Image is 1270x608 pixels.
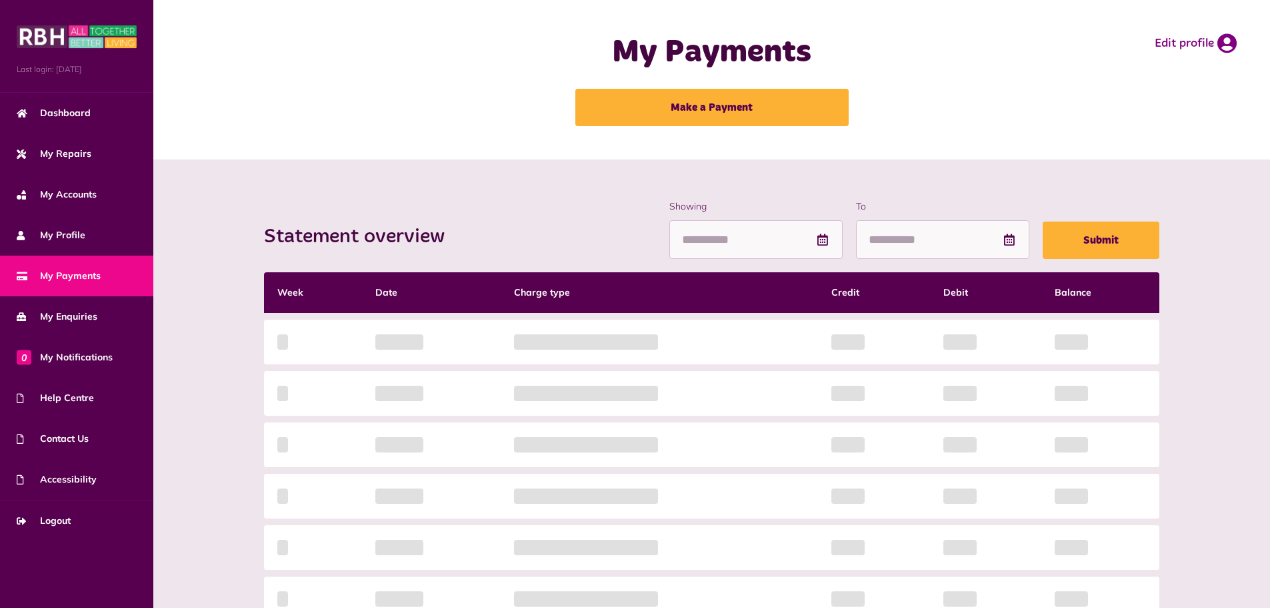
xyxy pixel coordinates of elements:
[17,228,85,242] span: My Profile
[17,106,91,120] span: Dashboard
[17,269,101,283] span: My Payments
[17,147,91,161] span: My Repairs
[17,188,97,202] span: My Accounts
[17,473,97,487] span: Accessibility
[17,391,94,405] span: Help Centre
[17,63,137,75] span: Last login: [DATE]
[1155,33,1237,53] a: Edit profile
[575,89,849,126] a: Make a Payment
[446,33,978,72] h1: My Payments
[17,350,113,364] span: My Notifications
[17,310,97,324] span: My Enquiries
[17,350,31,364] span: 0
[17,23,137,50] img: MyRBH
[17,432,89,446] span: Contact Us
[17,514,71,528] span: Logout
